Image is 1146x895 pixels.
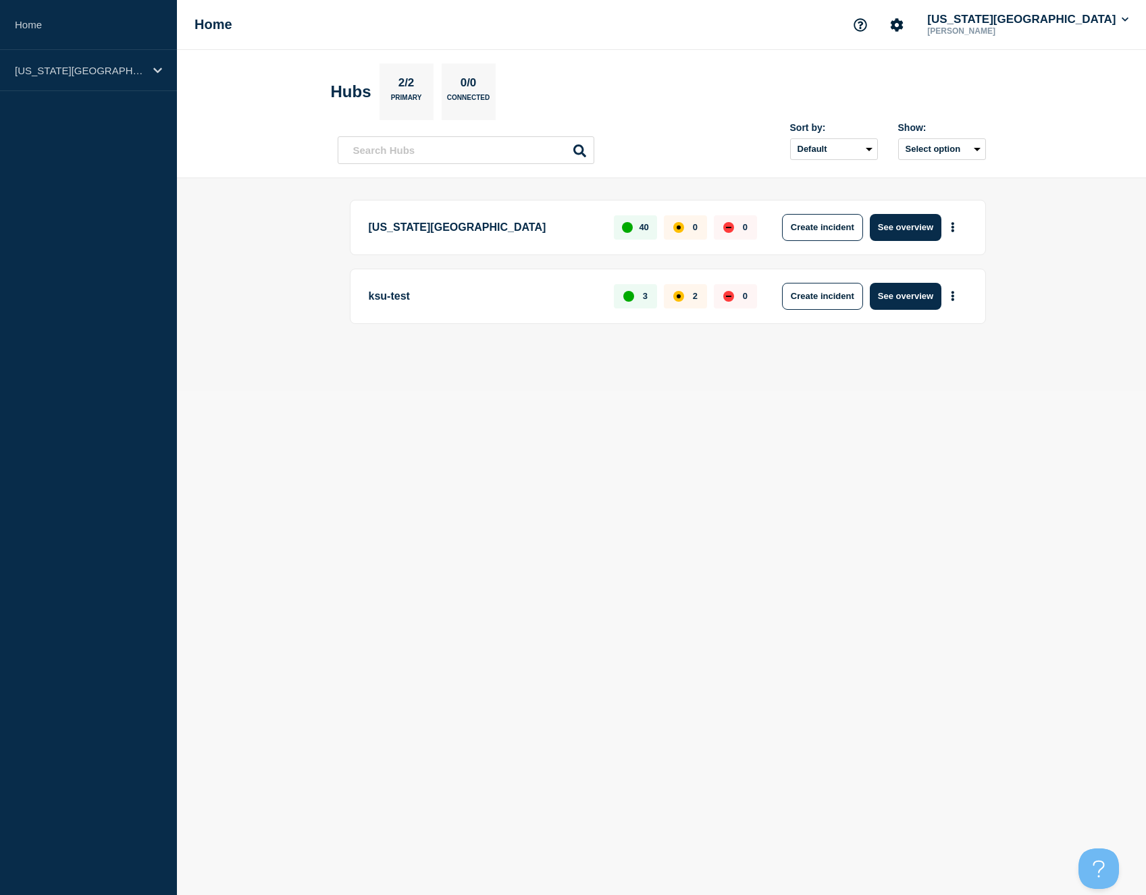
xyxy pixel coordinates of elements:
[743,222,748,232] p: 0
[693,291,698,301] p: 2
[15,65,145,76] p: [US_STATE][GEOGRAPHIC_DATA]
[898,122,986,133] div: Show:
[369,283,599,310] p: ksu-test
[391,94,422,108] p: Primary
[338,136,594,164] input: Search Hubs
[623,291,634,302] div: up
[369,214,599,241] p: [US_STATE][GEOGRAPHIC_DATA]
[194,17,232,32] h1: Home
[898,138,986,160] button: Select option
[723,222,734,233] div: down
[643,291,648,301] p: 3
[1078,848,1119,889] iframe: Help Scout Beacon - Open
[782,283,863,310] button: Create incident
[723,291,734,302] div: down
[870,214,941,241] button: See overview
[944,215,962,240] button: More actions
[331,82,371,101] h2: Hubs
[673,291,684,302] div: affected
[924,26,1065,36] p: [PERSON_NAME]
[622,222,633,233] div: up
[790,122,878,133] div: Sort by:
[693,222,698,232] p: 0
[870,283,941,310] button: See overview
[883,11,911,39] button: Account settings
[455,76,481,94] p: 0/0
[673,222,684,233] div: affected
[790,138,878,160] select: Sort by
[743,291,748,301] p: 0
[393,76,419,94] p: 2/2
[782,214,863,241] button: Create incident
[924,13,1131,26] button: [US_STATE][GEOGRAPHIC_DATA]
[944,283,962,308] button: More actions
[639,222,648,232] p: 40
[447,94,490,108] p: Connected
[846,11,875,39] button: Support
